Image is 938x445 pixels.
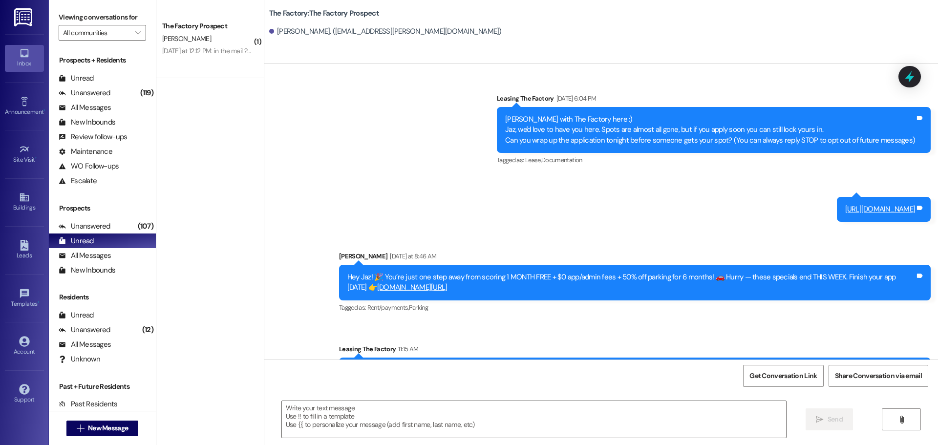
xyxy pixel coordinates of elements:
a: Inbox [5,45,44,71]
span: • [35,155,37,162]
span: Get Conversation Link [749,371,817,381]
span: New Message [88,423,128,433]
span: Share Conversation via email [835,371,922,381]
a: Leads [5,237,44,263]
a: Account [5,333,44,360]
span: Documentation [541,156,582,164]
div: Unread [59,236,94,246]
div: Tagged as: [497,153,931,167]
a: Buildings [5,189,44,215]
div: Prospects [49,203,156,213]
button: Share Conversation via email [829,365,928,387]
span: Rent/payments , [367,303,409,312]
div: 11:15 AM [396,344,418,354]
div: Unanswered [59,221,110,232]
div: [DATE] 6:04 PM [554,93,597,104]
i:  [77,424,84,432]
div: [PERSON_NAME] with The Factory here :) Jaz, we'd love to have you here. Spots are almost all gone... [505,114,915,146]
div: All Messages [59,103,111,113]
button: Get Conversation Link [743,365,823,387]
div: WO Follow-ups [59,161,119,171]
div: Escalate [59,176,97,186]
button: Send [806,408,853,430]
i:  [135,29,141,37]
div: New Inbounds [59,117,115,127]
div: [DATE] at 12:12 PM: in the mail ? or do i need to pick it up [162,46,318,55]
span: Send [828,414,843,424]
div: (12) [140,322,156,338]
a: [DOMAIN_NAME][URL] [377,282,448,292]
div: Unread [59,73,94,84]
a: Support [5,381,44,407]
div: Hey Jaz! 🎉 You’re just one step away from scoring 1 MONTH FREE + $0 app/admin fees + 50% off park... [347,272,915,293]
a: Site Visit • [5,141,44,168]
span: Parking [409,303,428,312]
div: Review follow-ups [59,132,127,142]
img: ResiDesk Logo [14,8,34,26]
div: Past Residents [59,399,118,409]
div: (119) [138,85,156,101]
span: • [43,107,45,114]
span: • [38,299,39,306]
div: Unknown [59,354,100,364]
div: Leasing The Factory [497,93,931,107]
div: [PERSON_NAME]. ([EMAIL_ADDRESS][PERSON_NAME][DOMAIN_NAME]) [269,26,502,37]
div: Maintenance [59,147,112,157]
label: Viewing conversations for [59,10,146,25]
input: All communities [63,25,130,41]
div: Past + Future Residents [49,381,156,392]
i:  [816,416,823,424]
b: The Factory: The Factory Prospect [269,8,379,19]
div: Tagged as: [339,300,931,315]
button: New Message [66,421,139,436]
a: [URL][DOMAIN_NAME] [845,204,916,214]
a: Templates • [5,285,44,312]
div: Leasing The Factory [339,344,931,358]
div: Unanswered [59,88,110,98]
div: (107) [135,219,156,234]
div: Unread [59,310,94,320]
div: All Messages [59,339,111,350]
div: [DATE] at 8:46 AM [387,251,436,261]
div: Residents [49,292,156,302]
div: Unanswered [59,325,110,335]
i:  [898,416,905,424]
div: All Messages [59,251,111,261]
div: [PERSON_NAME] [339,251,931,265]
span: [PERSON_NAME] [162,34,211,43]
div: Prospects + Residents [49,55,156,65]
span: Lease , [525,156,541,164]
div: New Inbounds [59,265,115,275]
div: The Factory Prospect [162,21,253,31]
